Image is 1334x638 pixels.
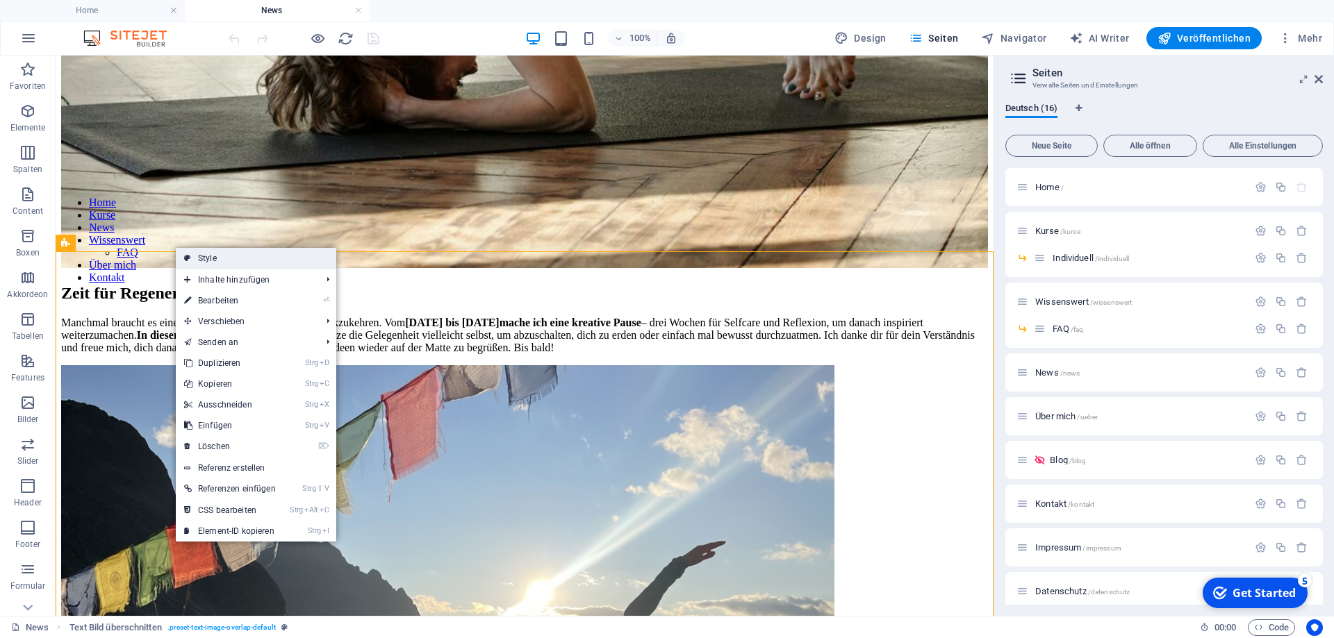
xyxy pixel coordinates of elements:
span: Alle Einstellungen [1209,142,1317,150]
button: Alle öffnen [1103,135,1197,157]
p: Boxen [16,247,40,258]
div: Einstellungen [1255,367,1267,378]
a: Senden an [176,332,315,353]
div: 5 [103,1,117,15]
i: X [320,400,329,409]
span: Seiten [909,31,959,45]
div: Individuell/individuell [1048,253,1248,262]
span: Klick, um Seite zu öffnen [1035,498,1094,509]
span: : [1224,622,1226,632]
button: Alle Einstellungen [1203,135,1323,157]
button: Mehr [1273,27,1328,49]
p: Features [11,372,44,383]
a: Strg⇧VReferenzen einfügen [176,478,284,499]
i: C [320,505,329,514]
button: AI Writer [1064,27,1135,49]
button: Veröffentlichen [1146,27,1262,49]
a: StrgAltCCSS bearbeiten [176,500,284,521]
button: Design [829,27,892,49]
span: /news [1060,369,1080,377]
div: Blog/blog [1046,455,1248,464]
a: ⏎Bearbeiten [176,290,284,311]
button: Seiten [903,27,964,49]
i: Strg [305,358,318,367]
h6: 100% [629,30,651,47]
span: 00 00 [1214,619,1236,636]
i: V [320,421,329,430]
span: Inhalte hinzufügen [176,269,315,290]
span: Klick, um Seite zu öffnen [1053,253,1129,263]
button: Usercentrics [1306,619,1323,636]
div: Duplizieren [1275,410,1287,422]
div: Impressum/impressum [1031,543,1248,552]
i: Alt [304,505,318,514]
i: Strg [305,400,318,409]
div: Duplizieren [1275,323,1287,335]
h2: Seiten [1032,67,1323,79]
div: Kontakt/kontakt [1031,499,1248,508]
div: Einstellungen [1255,498,1267,510]
div: Get Started [38,13,101,28]
a: Style [176,248,336,269]
i: ⇧ [317,484,323,493]
div: Über mich/ueber [1031,412,1248,421]
span: Klick, um Seite zu öffnen [1035,411,1098,421]
span: Klick, um Seite zu öffnen [1035,367,1080,378]
a: Klick, um Auswahl aufzuheben. Doppelklick öffnet Seitenverwaltung [11,619,49,636]
i: ⌦ [318,442,329,451]
div: Entfernen [1296,296,1308,308]
span: Mehr [1278,31,1322,45]
span: /impressum [1082,544,1121,552]
span: Verschieben [176,311,315,332]
span: /faq [1071,326,1084,333]
p: Header [14,497,42,508]
div: Get Started 5 items remaining, 0% complete [8,6,113,36]
span: Klick zum Auswählen. Doppelklick zum Bearbeiten [69,619,162,636]
nav: breadcrumb [69,619,288,636]
button: 100% [608,30,657,47]
span: Neue Seite [1012,142,1092,150]
div: Entfernen [1296,454,1308,466]
div: Design (Strg+Alt+Y) [829,27,892,49]
div: Duplizieren [1275,225,1287,237]
span: /wissenswert [1090,299,1133,306]
i: V [324,484,329,493]
span: AI Writer [1069,31,1130,45]
div: Duplizieren [1275,181,1287,193]
span: / [1061,184,1064,192]
span: /datenschutz [1088,588,1130,596]
div: Sprachen-Tabs [1005,103,1323,129]
a: StrgIElement-ID kopieren [176,521,284,542]
div: Home/ [1031,183,1248,192]
i: Strg [302,484,315,493]
div: Wissenswert/wissenswert [1031,297,1248,306]
div: FAQ/faq [1048,324,1248,333]
button: reload [337,30,354,47]
div: Entfernen [1296,252,1308,264]
div: Duplizieren [1275,498,1287,510]
p: Footer [15,539,40,550]
div: Kurse/kurse [1031,226,1248,235]
div: Entfernen [1296,225,1308,237]
span: Alle öffnen [1110,142,1191,150]
span: /blog [1069,457,1087,464]
div: Duplizieren [1275,296,1287,308]
span: Veröffentlichen [1158,31,1251,45]
i: D [320,358,329,367]
img: Editor Logo [80,30,184,47]
div: Entfernen [1296,542,1308,553]
i: Bei Größenänderung Zoomstufe automatisch an das gewählte Gerät anpassen. [665,32,677,44]
div: Einstellungen [1255,296,1267,308]
div: Duplizieren [1275,367,1287,378]
span: Klick, um Seite zu öffnen [1050,455,1086,465]
button: Navigator [975,27,1053,49]
i: C [320,379,329,388]
div: Einstellungen [1255,323,1267,335]
i: Dieses Element ist ein anpassbares Preset [281,623,288,631]
span: . preset-text-image-overlap-default [167,619,276,636]
i: Strg [305,421,318,430]
div: Einstellungen [1255,410,1267,422]
p: Formular [10,580,46,591]
div: Entfernen [1296,367,1308,378]
a: ⌦Löschen [176,436,284,457]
